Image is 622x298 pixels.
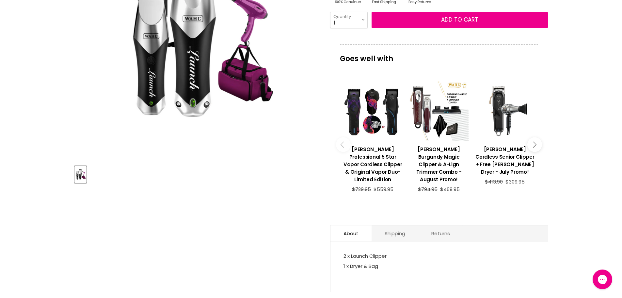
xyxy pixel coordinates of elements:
[409,141,469,186] a: View product:Wahl Burgandy Magic Clipper & A-Lign Trimmer Combo - August Promo!
[441,16,478,24] span: Add to cart
[485,178,503,185] span: $413.90
[374,186,393,193] span: $559.95
[343,262,535,272] p: 1 x Dryer & Bag
[330,225,372,241] a: About
[409,146,469,183] h3: [PERSON_NAME] Burgandy Magic Clipper & A-Lign Trimmer Combo - August Promo!
[475,141,534,179] a: View product:Wahl Cordless Senior Clipper + Free Barber Dryer - July Promo!
[75,167,86,182] img: Wahl Launch Combo Stylist Pack - August Promo!
[352,186,371,193] span: $729.95
[330,12,368,28] select: Quantity
[73,164,319,183] div: Product thumbnails
[475,146,534,176] h3: [PERSON_NAME] Cordless Senior Clipper + Free [PERSON_NAME] Dryer - July Promo!
[372,225,418,241] a: Shipping
[343,141,403,186] a: View product:Wahl Professional 5 Star Vapor Cordless Clipper & Original Vapor Duo- Limited Edition
[589,267,615,291] iframe: Gorgias live chat messenger
[74,166,87,183] button: Wahl Launch Combo Stylist Pack - August Promo!
[343,252,535,262] p: 2 x Launch Clipper
[372,12,548,28] button: Add to cart
[440,186,460,193] span: $469.95
[343,146,403,183] h3: [PERSON_NAME] Professional 5 Star Vapor Cordless Clipper & Original Vapor Duo- Limited Edition
[418,225,463,241] a: Returns
[418,186,438,193] span: $794.95
[340,44,538,66] p: Goes well with
[505,178,525,185] span: $309.95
